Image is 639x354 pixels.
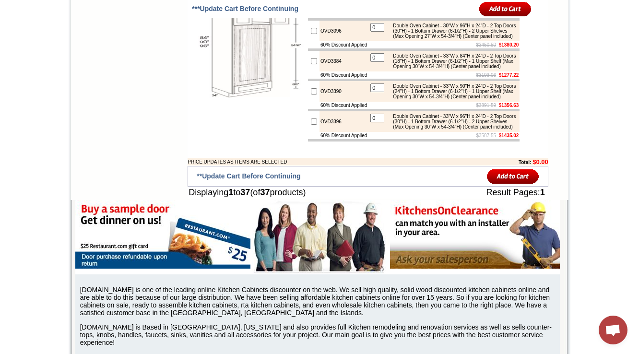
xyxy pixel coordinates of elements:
[319,81,368,102] td: OVD3390
[388,23,517,39] div: Double Oven Cabinet - 30"W x 96"H x 24"D - 2 Top Doors (30"H) - 1 Bottom Drawer (6-1/2"H) - 2 Upp...
[388,83,517,99] div: Double Oven Cabinet - 33"W x 90"H x 24"D - 2 Top Doors (24"H) - 1 Bottom Drawer (6-1/2"H) - 1 Upp...
[192,5,298,12] span: ***Update Cart Before Continuing
[479,1,532,17] input: Add to Cart
[11,1,78,10] a: Price Sheet View in PDF Format
[80,286,560,317] p: [DOMAIN_NAME] is one of the leading online Kitchen Cabinets discounter on the web. We sell high q...
[113,44,137,53] td: Baycreek Gray
[499,72,519,78] b: $1277.22
[11,4,78,9] b: Price Sheet View in PDF Format
[319,111,368,132] td: OVD3396
[319,51,368,71] td: OVD3384
[83,44,112,54] td: [PERSON_NAME] White Shaker
[319,21,368,41] td: OVD3096
[519,160,531,165] b: Total:
[52,44,81,54] td: [PERSON_NAME] Yellow Walnut
[476,42,496,47] s: $3450.50
[165,44,189,53] td: Bellmonte Maple
[388,53,517,69] div: Double Oven Cabinet - 33"W x 84"H x 24"D - 2 Top Doors (18"H) - 1 Bottom Drawer (6-1/2"H) - 1 Upp...
[487,168,539,184] input: Add to Cart
[188,158,465,165] td: PRICE UPDATES AS ITEMS ARE SELECTED
[80,323,560,346] p: [DOMAIN_NAME] is Based in [GEOGRAPHIC_DATA], [US_STATE] and also provides full Kitchen remodeling...
[188,187,424,199] td: Displaying to (of products)
[197,172,300,180] span: **Update Cart Before Continuing
[499,42,519,47] b: $1380.20
[319,132,368,139] td: 60% Discount Applied
[260,188,270,197] b: 37
[228,188,233,197] b: 1
[1,2,9,10] img: pdf.png
[26,44,50,53] td: Alabaster Shaker
[499,103,519,108] b: $1356.63
[319,102,368,109] td: 60% Discount Applied
[388,114,517,130] div: Double Oven Cabinet - 33"W x 96"H x 24"D - 2 Top Doors (30"H) - 1 Bottom Drawer (6-1/2"H) - 2 Upp...
[499,133,519,138] b: $1435.02
[476,103,496,108] s: $3391.59
[540,188,545,197] b: 1
[139,44,163,54] td: Beachwood Oak Shaker
[424,187,548,199] td: Result Pages:
[532,158,548,165] b: $0.00
[476,133,496,138] s: $3587.55
[476,72,496,78] s: $3193.06
[599,316,627,344] div: Open chat
[319,41,368,48] td: 60% Discount Applied
[319,71,368,79] td: 60% Discount Applied
[240,188,250,197] b: 37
